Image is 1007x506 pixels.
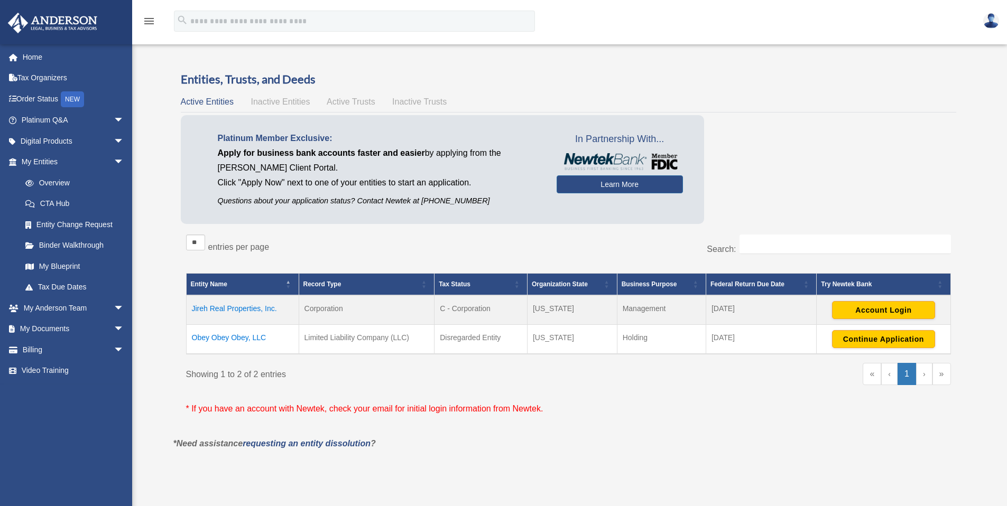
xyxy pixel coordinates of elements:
a: Video Training [7,360,140,381]
td: [US_STATE] [527,295,617,325]
p: Click "Apply Now" next to one of your entities to start an application. [218,175,541,190]
th: Record Type: Activate to sort [299,274,435,296]
span: In Partnership With... [557,131,683,148]
th: Entity Name: Activate to invert sorting [186,274,299,296]
i: menu [143,15,155,27]
span: Inactive Trusts [392,97,447,106]
a: Account Login [832,305,935,314]
em: *Need assistance ? [173,439,376,448]
h3: Entities, Trusts, and Deeds [181,71,956,88]
a: Previous [881,363,898,385]
a: Home [7,46,140,68]
span: Inactive Entities [251,97,310,106]
p: Questions about your application status? Contact Newtek at [PHONE_NUMBER] [218,194,541,208]
p: * If you have an account with Newtek, check your email for initial login information from Newtek. [186,401,951,416]
img: Anderson Advisors Platinum Portal [5,13,100,33]
button: Account Login [832,301,935,319]
td: Obey Obey Obey, LLC [186,325,299,354]
th: Organization State: Activate to sort [527,274,617,296]
a: CTA Hub [15,193,135,214]
a: Order StatusNEW [7,88,140,110]
span: arrow_drop_down [114,318,135,340]
td: Corporation [299,295,435,325]
a: Digital Productsarrow_drop_down [7,130,140,152]
div: NEW [61,91,84,107]
span: arrow_drop_down [114,297,135,319]
th: Business Purpose: Activate to sort [617,274,706,296]
label: Search: [707,245,736,254]
a: Platinum Q&Aarrow_drop_down [7,110,140,131]
span: Entity Name [191,280,227,288]
a: Binder Walkthrough [15,235,135,256]
td: Disregarded Entity [435,325,528,354]
span: Active Trusts [327,97,375,106]
a: My Documentsarrow_drop_down [7,318,140,340]
td: [DATE] [706,325,816,354]
span: Business Purpose [622,280,677,288]
span: Federal Return Due Date [710,280,784,288]
a: Overview [15,172,130,193]
img: User Pic [983,13,999,29]
a: My Entitiesarrow_drop_down [7,152,135,173]
td: Holding [617,325,706,354]
a: Billingarrow_drop_down [7,339,140,360]
a: First [863,363,881,385]
a: menu [143,18,155,27]
a: requesting an entity dissolution [243,439,371,448]
img: NewtekBankLogoSM.png [562,153,678,170]
span: Apply for business bank accounts faster and easier [218,148,425,157]
a: My Blueprint [15,256,135,277]
a: Next [916,363,932,385]
a: Entity Change Request [15,214,135,235]
span: Record Type [303,280,341,288]
span: arrow_drop_down [114,152,135,173]
td: [US_STATE] [527,325,617,354]
th: Federal Return Due Date: Activate to sort [706,274,816,296]
span: Organization State [532,280,588,288]
div: Try Newtek Bank [821,278,934,291]
button: Continue Application [832,330,935,348]
i: search [177,14,188,26]
span: Tax Status [439,280,470,288]
p: Platinum Member Exclusive: [218,131,541,146]
a: Tax Organizers [7,68,140,89]
td: [DATE] [706,295,816,325]
a: Learn More [557,175,683,193]
td: C - Corporation [435,295,528,325]
div: Showing 1 to 2 of 2 entries [186,363,561,382]
td: Limited Liability Company (LLC) [299,325,435,354]
th: Tax Status: Activate to sort [435,274,528,296]
span: arrow_drop_down [114,339,135,361]
td: Jireh Real Properties, Inc. [186,295,299,325]
span: arrow_drop_down [114,130,135,152]
td: Management [617,295,706,325]
a: 1 [898,363,916,385]
p: by applying from the [PERSON_NAME] Client Portal. [218,146,541,175]
span: arrow_drop_down [114,110,135,132]
span: Active Entities [181,97,234,106]
a: Last [932,363,951,385]
a: Tax Due Dates [15,277,135,298]
label: entries per page [208,242,270,251]
a: My Anderson Teamarrow_drop_down [7,297,140,318]
th: Try Newtek Bank : Activate to sort [817,274,950,296]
